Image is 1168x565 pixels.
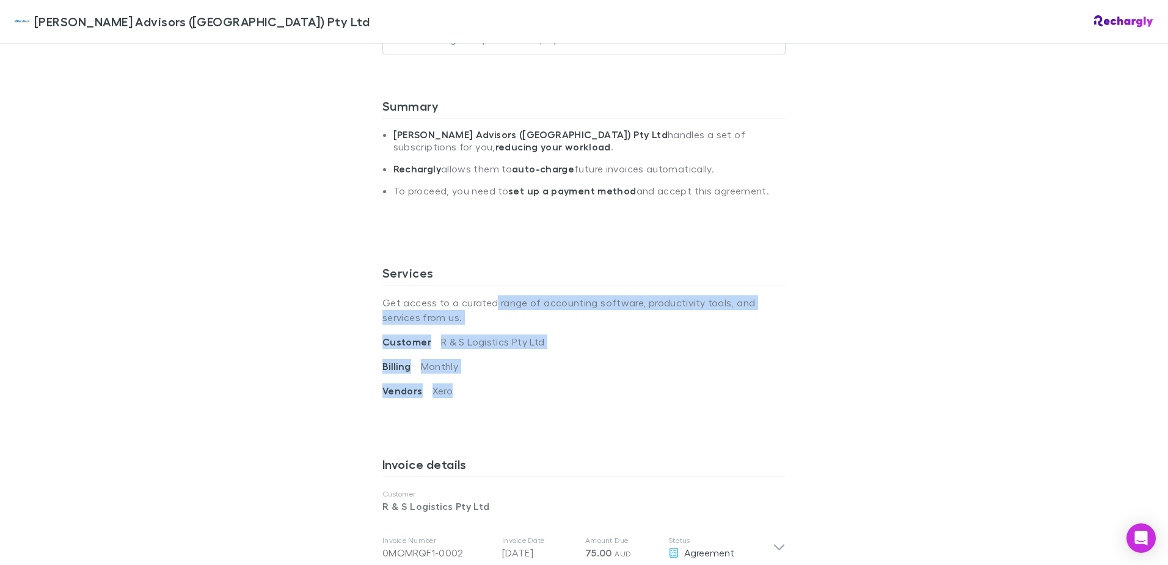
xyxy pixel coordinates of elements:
[34,12,370,31] span: [PERSON_NAME] Advisors ([GEOGRAPHIC_DATA]) Pty Ltd
[382,360,421,372] span: Billing
[382,385,433,397] span: Vendors
[382,265,786,285] h3: Services
[382,536,492,545] p: Invoice Number
[382,499,786,514] p: R & S Logistics Pty Ltd
[393,185,786,207] li: To proceed, you need to and accept this agreement.
[668,536,773,545] p: Status
[502,536,575,545] p: Invoice Date
[502,545,575,560] p: [DATE]
[433,385,453,396] span: Xero
[15,14,29,29] img: William Buck Advisors (WA) Pty Ltd's Logo
[382,457,786,476] h3: Invoice details
[1126,523,1156,553] div: Open Intercom Messenger
[421,360,459,372] span: Monthly
[1094,15,1153,28] img: Rechargly Logo
[615,549,631,558] span: AUD
[508,185,636,197] strong: set up a payment method
[393,163,786,185] li: allows them to future invoices automatically.
[382,98,786,118] h3: Summary
[684,547,734,558] span: Agreement
[393,128,786,163] li: handles a set of subscriptions for you, .
[382,336,441,348] span: Customer
[585,547,612,559] span: 75.00
[382,286,786,334] p: Get access to a curated range of accounting software, productivity tools, and services from us .
[393,128,668,141] strong: [PERSON_NAME] Advisors ([GEOGRAPHIC_DATA]) Pty Ltd
[382,545,492,560] div: 0MOMRQF1-0002
[585,536,659,545] p: Amount Due
[441,336,544,347] span: R & S Logistics Pty Ltd
[512,163,574,175] strong: auto-charge
[393,163,441,175] strong: Rechargly
[382,489,786,499] p: Customer
[495,141,611,153] strong: reducing your workload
